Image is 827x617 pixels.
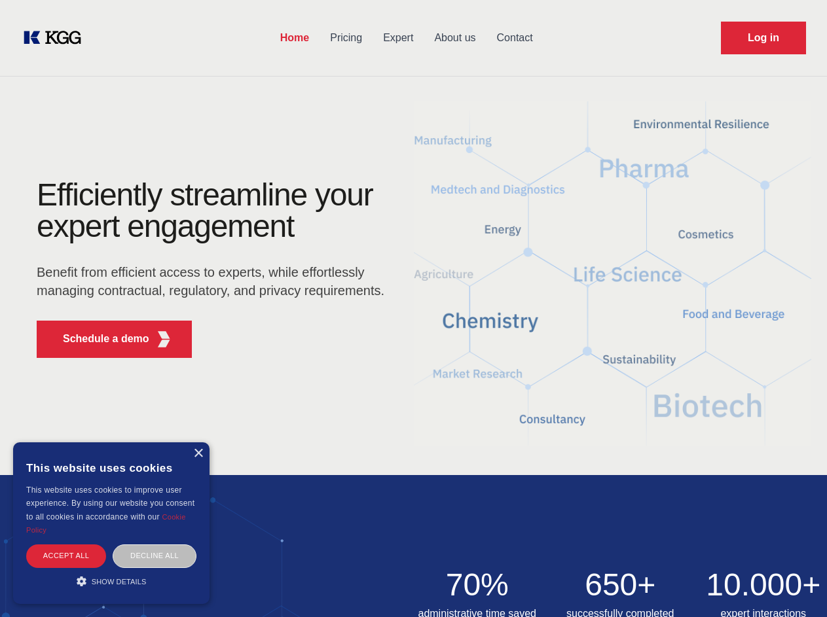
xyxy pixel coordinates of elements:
span: This website uses cookies to improve user experience. By using our website you consent to all coo... [26,485,194,521]
div: Decline all [113,544,196,567]
p: Schedule a demo [63,331,149,347]
h1: Efficiently streamline your expert engagement [37,179,393,242]
span: Show details [92,578,147,586]
h2: 650+ [557,569,684,601]
a: About us [424,21,486,55]
button: Schedule a demoKGG Fifth Element RED [37,321,192,358]
a: Pricing [320,21,373,55]
a: Expert [373,21,424,55]
img: KGG Fifth Element RED [414,85,812,462]
div: Close [193,449,203,459]
a: Request Demo [721,22,806,54]
div: Show details [26,574,196,588]
p: Benefit from efficient access to experts, while effortlessly managing contractual, regulatory, an... [37,263,393,300]
a: Cookie Policy [26,513,186,534]
div: This website uses cookies [26,452,196,484]
h2: 70% [414,569,542,601]
img: KGG Fifth Element RED [156,331,172,347]
a: Home [270,21,320,55]
a: KOL Knowledge Platform: Talk to Key External Experts (KEE) [21,27,92,48]
a: Contact [487,21,543,55]
div: Accept all [26,544,106,567]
